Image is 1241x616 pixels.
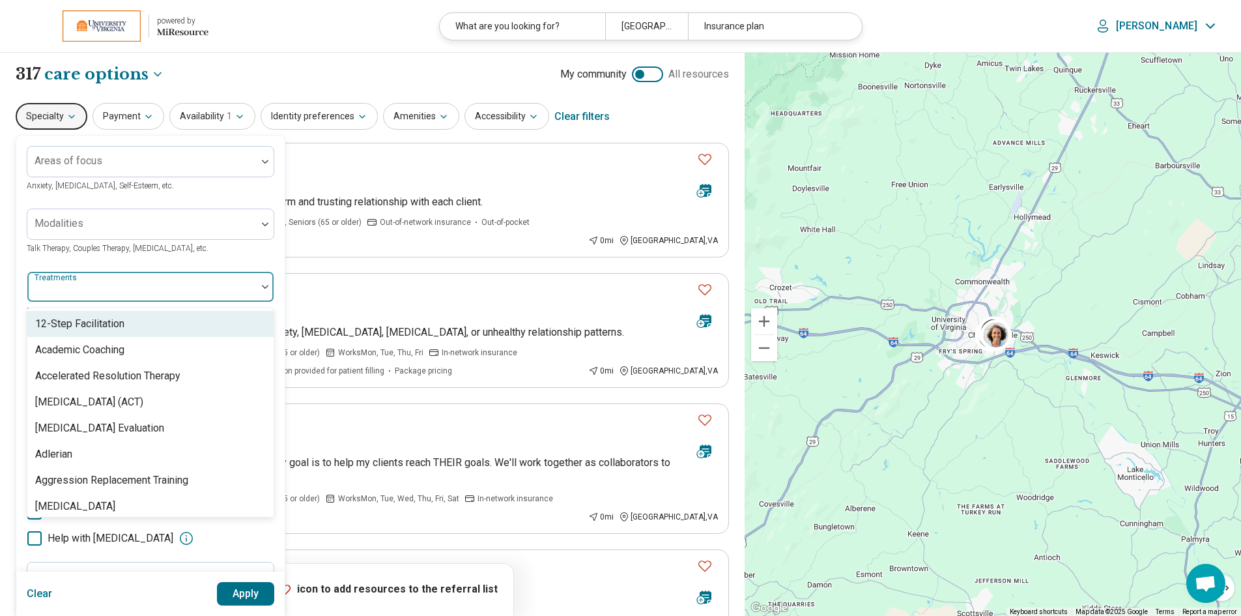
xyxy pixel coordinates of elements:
span: Anxiety, [MEDICAL_DATA], Self-Esteem, etc. [27,181,174,190]
button: Favorite [692,407,718,433]
button: Apply [217,582,275,606]
div: [GEOGRAPHIC_DATA] , VA [619,511,718,523]
a: University of Virginiapowered by [21,10,208,42]
div: powered by [157,15,208,27]
button: Favorite [692,276,718,303]
span: Package pricing [395,365,452,377]
span: 1 [227,110,232,123]
span: Documentation provided for patient filling [236,365,384,377]
div: [GEOGRAPHIC_DATA] , VA [619,365,718,377]
button: Availability1 [169,103,255,130]
span: Works Mon, Tue, Wed, Thu, Fri, Sat [338,493,459,505]
button: Zoom out [751,335,777,361]
span: Map data ©2025 Google [1076,608,1148,615]
div: Accelerated Resolution Therapy [35,368,180,384]
button: Identity preferences [261,103,378,130]
span: In-network insurance [478,493,553,505]
button: Zoom in [751,308,777,334]
div: Aggression Replacement Training [35,473,188,488]
p: I most often work with clients experiencing anxiety, [MEDICAL_DATA], [MEDICAL_DATA], or unhealthy... [66,325,718,340]
a: Terms (opens in new tab) [1156,608,1175,615]
div: Adlerian [35,447,72,462]
button: Care options [44,63,164,85]
div: [MEDICAL_DATA] (ACT) [35,394,143,410]
label: Modalities [35,217,83,229]
span: Works Mon, Tue, Thu, Fri [338,347,423,359]
span: EMDR, TMS, Hypnosis, etc. [27,306,121,315]
span: In-network insurance [442,347,517,359]
div: [GEOGRAPHIC_DATA] , VA [619,235,718,246]
a: Report a map error [1182,608,1237,615]
span: My community [560,66,627,82]
span: All resources [668,66,729,82]
span: Talk Therapy, Couples Therapy, [MEDICAL_DATA], etc. [27,244,208,253]
div: 12-Step Facilitation [35,316,124,332]
p: I am a licensed clinical [MEDICAL_DATA] and my goal is to help my clients reach THEIR goals. We'l... [66,455,718,486]
button: Amenities [383,103,459,130]
label: Treatments [35,273,79,282]
label: Areas of focus [35,154,102,167]
button: Clear [27,582,53,606]
div: Academic Coaching [35,342,124,358]
p: A primary goal of my therapy is developing a warm and trusting relationship with each client. [66,194,718,210]
div: Clear filters [554,101,610,132]
button: Favorite [692,553,718,579]
div: 0 mi [588,235,614,246]
div: [MEDICAL_DATA] Evaluation [35,420,164,436]
button: Favorite [692,146,718,173]
div: [MEDICAL_DATA] [35,499,115,514]
span: Help with [MEDICAL_DATA] [48,531,173,546]
button: Specialty [16,103,87,130]
p: Click icon to add resources to the referral list [247,582,498,598]
img: University of Virginia [63,10,141,42]
div: [GEOGRAPHIC_DATA], [GEOGRAPHIC_DATA] [605,13,688,40]
h1: 317 [16,63,164,85]
div: What are you looking for? [440,13,605,40]
div: 0 mi [588,365,614,377]
div: 0 mi [588,511,614,523]
span: care options [44,63,149,85]
button: Payment [93,103,164,130]
div: Open chat [1186,564,1225,603]
span: Out-of-network insurance [380,216,471,228]
button: Accessibility [464,103,549,130]
p: [PERSON_NAME] [1116,20,1197,33]
label: Special groups [35,570,103,583]
span: Out-of-pocket [481,216,530,228]
div: Insurance plan [688,13,853,40]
